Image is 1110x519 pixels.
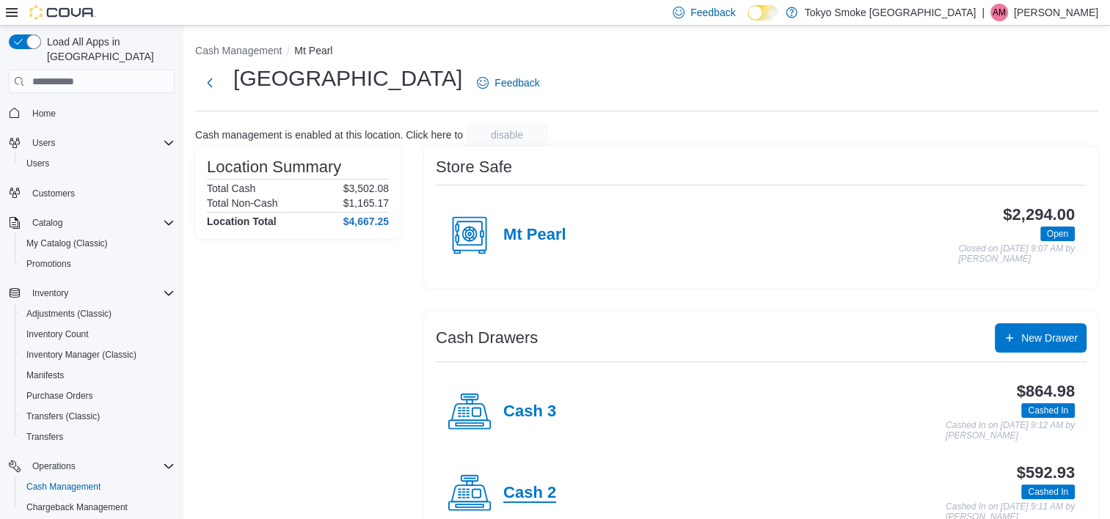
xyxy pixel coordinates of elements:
[503,226,566,245] h4: Mt Pearl
[26,328,89,340] span: Inventory Count
[15,153,180,174] button: Users
[21,498,134,516] a: Chargeback Management
[15,303,180,324] button: Adjustments (Classic)
[26,308,112,320] span: Adjustments (Classic)
[21,408,106,425] a: Transfers (Classic)
[805,4,976,21] p: Tokyo Smoke [GEOGRAPHIC_DATA]
[21,346,142,364] a: Inventory Manager (Classic)
[21,478,106,496] a: Cash Management
[15,427,180,447] button: Transfers
[21,428,69,446] a: Transfers
[3,283,180,303] button: Inventory
[503,484,556,503] h4: Cash 2
[3,183,180,204] button: Customers
[494,76,539,90] span: Feedback
[26,134,61,152] button: Users
[21,346,175,364] span: Inventory Manager (Classic)
[21,367,175,384] span: Manifests
[26,238,108,249] span: My Catalog (Classic)
[1014,4,1098,21] p: [PERSON_NAME]
[21,498,175,516] span: Chargeback Management
[26,411,100,422] span: Transfers (Classic)
[195,45,282,56] button: Cash Management
[748,5,778,21] input: Dark Mode
[15,365,180,386] button: Manifests
[26,184,175,202] span: Customers
[1028,404,1068,417] span: Cashed In
[343,216,389,227] h4: $4,667.25
[195,43,1098,61] nav: An example of EuiBreadcrumbs
[26,390,93,402] span: Purchase Orders
[491,128,523,142] span: disable
[207,216,277,227] h4: Location Total
[503,402,556,422] h4: Cash 3
[466,123,548,147] button: disable
[471,68,545,97] a: Feedback
[26,103,175,122] span: Home
[1021,331,1078,345] span: New Drawer
[690,5,735,20] span: Feedback
[195,129,463,141] p: Cash management is enabled at this location. Click here to
[946,421,1075,441] p: Cashed In on [DATE] 9:12 AM by [PERSON_NAME]
[26,457,175,475] span: Operations
[21,255,77,273] a: Promotions
[21,155,55,172] a: Users
[15,254,180,274] button: Promotions
[15,345,180,365] button: Inventory Manager (Classic)
[1021,485,1075,499] span: Cashed In
[1047,227,1068,240] span: Open
[958,244,1075,264] p: Closed on [DATE] 9:07 AM by [PERSON_NAME]
[294,45,332,56] button: Mt Pearl
[1040,227,1075,241] span: Open
[32,460,76,472] span: Operations
[26,284,74,302] button: Inventory
[41,34,175,64] span: Load All Apps in [GEOGRAPHIC_DATA]
[15,233,180,254] button: My Catalog (Classic)
[3,102,180,123] button: Home
[21,387,99,405] a: Purchase Orders
[26,105,62,122] a: Home
[207,183,255,194] h6: Total Cash
[1017,464,1075,482] h3: $592.93
[1021,403,1075,418] span: Cashed In
[343,183,389,194] p: $3,502.08
[15,406,180,427] button: Transfers (Classic)
[26,501,128,513] span: Chargeback Management
[32,137,55,149] span: Users
[32,287,68,299] span: Inventory
[21,408,175,425] span: Transfers (Classic)
[21,387,175,405] span: Purchase Orders
[32,188,75,199] span: Customers
[26,431,63,443] span: Transfers
[982,4,985,21] p: |
[15,476,180,497] button: Cash Management
[26,185,81,202] a: Customers
[3,456,180,476] button: Operations
[32,217,62,229] span: Catalog
[26,481,101,493] span: Cash Management
[343,197,389,209] p: $1,165.17
[15,497,180,518] button: Chargeback Management
[995,323,1087,353] button: New Drawer
[26,134,175,152] span: Users
[195,68,224,97] button: Next
[207,158,341,176] h3: Location Summary
[15,324,180,345] button: Inventory Count
[233,64,462,93] h1: [GEOGRAPHIC_DATA]
[436,158,512,176] h3: Store Safe
[21,255,175,273] span: Promotions
[26,214,68,232] button: Catalog
[26,457,81,475] button: Operations
[26,214,175,232] span: Catalog
[32,108,56,119] span: Home
[21,235,175,252] span: My Catalog (Classic)
[21,305,117,323] a: Adjustments (Classic)
[21,305,175,323] span: Adjustments (Classic)
[26,158,49,169] span: Users
[1017,383,1075,400] h3: $864.98
[15,386,180,406] button: Purchase Orders
[21,325,95,343] a: Inventory Count
[29,5,95,20] img: Cova
[21,428,175,446] span: Transfers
